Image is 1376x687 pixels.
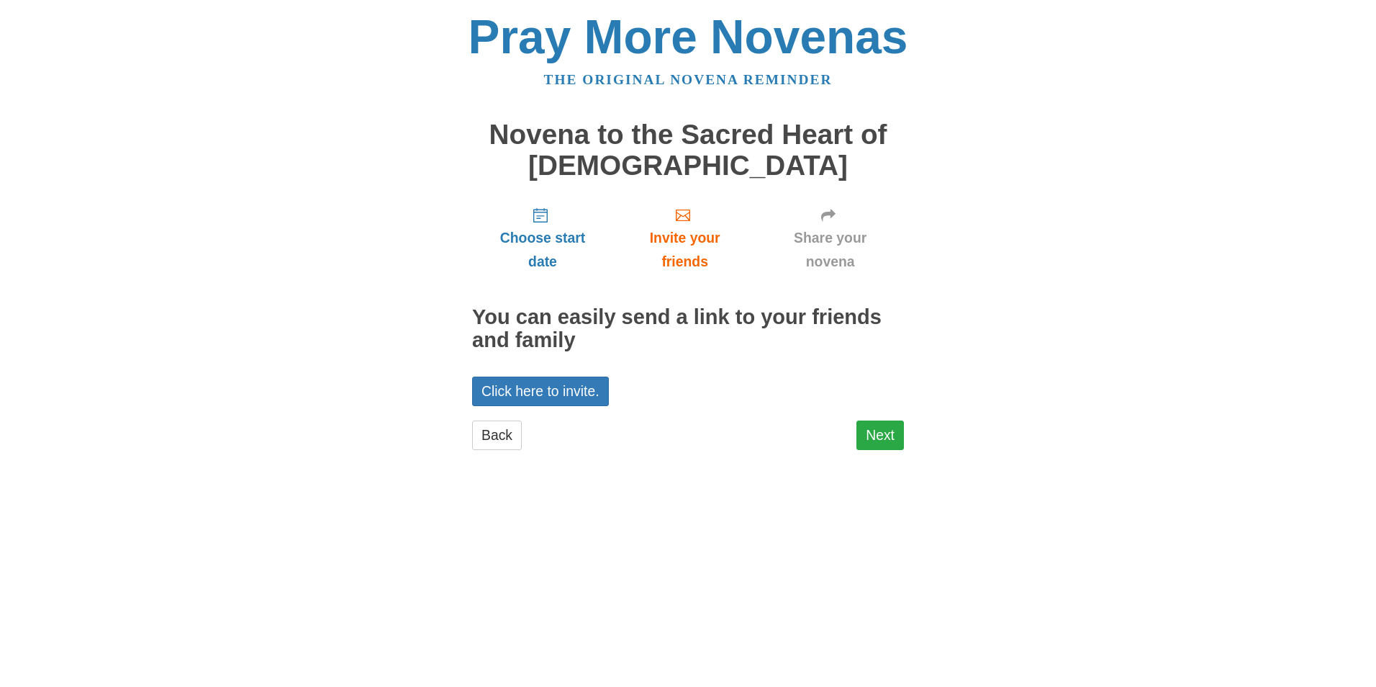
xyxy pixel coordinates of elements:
h2: You can easily send a link to your friends and family [472,306,904,352]
h1: Novena to the Sacred Heart of [DEMOGRAPHIC_DATA] [472,120,904,181]
span: Choose start date [486,226,599,274]
span: Share your novena [771,226,890,274]
a: Pray More Novenas [469,10,908,63]
a: Back [472,421,522,450]
span: Invite your friends [628,226,742,274]
a: Next [856,421,904,450]
a: Invite your friends [613,195,756,281]
a: The original novena reminder [544,72,833,87]
a: Click here to invite. [472,377,609,406]
a: Share your novena [756,195,904,281]
a: Choose start date [472,195,613,281]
